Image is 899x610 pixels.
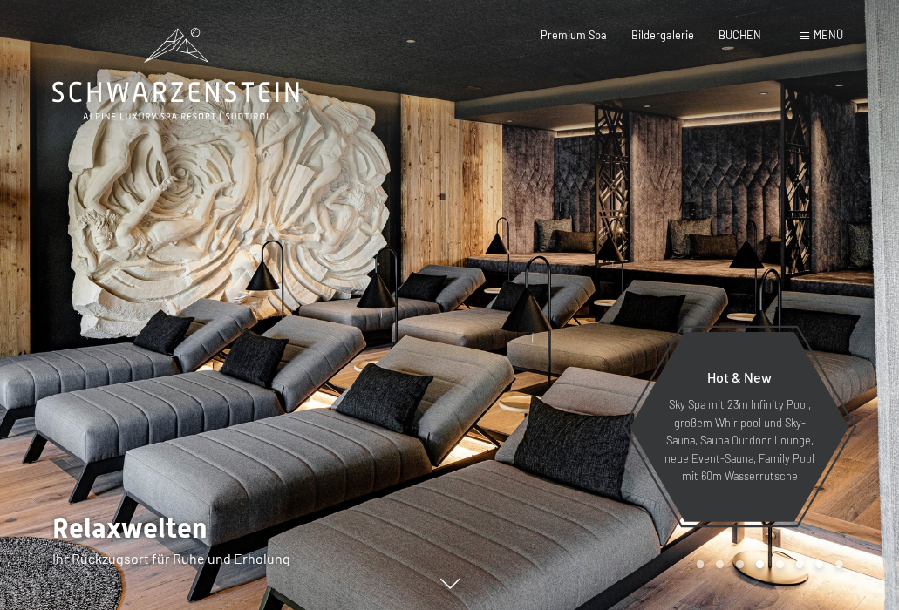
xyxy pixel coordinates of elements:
div: Carousel Page 1 [697,560,705,568]
a: Premium Spa [541,28,607,42]
span: Hot & New [707,369,772,385]
div: Carousel Page 4 (Current Slide) [756,560,764,568]
div: Carousel Page 2 [716,560,724,568]
div: Carousel Page 5 [776,560,784,568]
span: Menü [814,28,843,42]
div: Carousel Page 8 [835,560,843,568]
div: Carousel Pagination [691,560,843,568]
div: Carousel Page 6 [796,560,804,568]
div: Carousel Page 7 [815,560,823,568]
a: Bildergalerie [631,28,694,42]
p: Sky Spa mit 23m Infinity Pool, großem Whirlpool und Sky-Sauna, Sauna Outdoor Lounge, neue Event-S... [664,396,815,485]
a: Hot & New Sky Spa mit 23m Infinity Pool, großem Whirlpool und Sky-Sauna, Sauna Outdoor Lounge, ne... [629,331,850,523]
div: Carousel Page 3 [736,560,744,568]
a: BUCHEN [719,28,761,42]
